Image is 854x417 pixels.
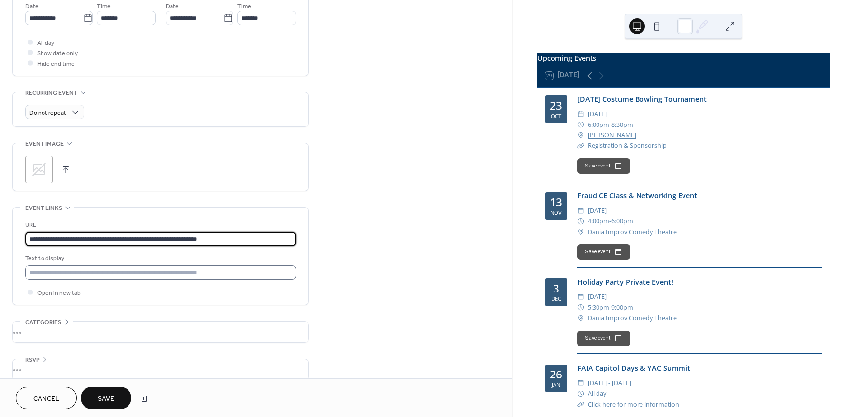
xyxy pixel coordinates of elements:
[25,220,294,230] div: URL
[166,1,179,12] span: Date
[577,158,630,174] button: Save event
[37,59,75,69] span: Hide end time
[577,227,584,237] div: ​
[577,190,822,201] div: Fraud CE Class & Networking Event
[577,94,707,104] a: [DATE] Costume Bowling Tournament
[577,244,630,260] button: Save event
[25,1,39,12] span: Date
[577,277,822,288] div: Holiday Party Private Event!
[550,197,562,208] div: 13
[25,355,40,365] span: RSVP
[588,313,677,323] span: Dania Improv Comedy Theatre
[611,120,633,130] span: 8:30pm
[577,331,630,346] button: Save event
[25,253,294,264] div: Text to display
[588,302,609,313] span: 5:30pm
[588,378,631,388] span: [DATE] - [DATE]
[577,206,584,216] div: ​
[577,388,584,399] div: ​
[588,130,636,140] a: [PERSON_NAME]
[577,363,690,373] a: FAIA Capitol Days & YAC Summit
[25,203,62,213] span: Event links
[609,216,611,226] span: -
[577,302,584,313] div: ​
[588,216,609,226] span: 4:00pm
[588,292,607,302] span: [DATE]
[577,130,584,140] div: ​
[537,53,830,64] div: Upcoming Events
[550,210,562,215] div: Nov
[25,139,64,149] span: Event image
[588,109,607,119] span: [DATE]
[611,302,633,313] span: 9:00pm
[588,206,607,216] span: [DATE]
[13,359,308,380] div: •••
[29,107,66,119] span: Do not repeat
[25,317,61,328] span: Categories
[609,302,611,313] span: -
[588,227,677,237] span: Dania Improv Comedy Theatre
[37,288,81,298] span: Open in new tab
[553,283,559,294] div: 3
[552,382,560,387] div: Jan
[577,120,584,130] div: ​
[550,369,562,380] div: 26
[577,313,584,323] div: ​
[25,156,53,183] div: ;
[611,216,633,226] span: 6:00pm
[588,400,679,409] a: Click here for more information
[33,394,59,404] span: Cancel
[25,88,78,98] span: Recurring event
[577,109,584,119] div: ​
[550,100,562,112] div: 23
[577,399,584,410] div: ​
[97,1,111,12] span: Time
[577,378,584,388] div: ​
[37,48,78,59] span: Show date only
[81,387,131,409] button: Save
[551,113,561,119] div: Oct
[577,140,584,151] div: ​
[98,394,114,404] span: Save
[577,216,584,226] div: ​
[609,120,611,130] span: -
[551,296,561,301] div: Dec
[13,322,308,342] div: •••
[577,292,584,302] div: ​
[16,387,77,409] button: Cancel
[37,38,54,48] span: All day
[588,388,606,399] span: All day
[588,120,609,130] span: 6:00pm
[237,1,251,12] span: Time
[588,141,667,150] a: Registration & Sponsorship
